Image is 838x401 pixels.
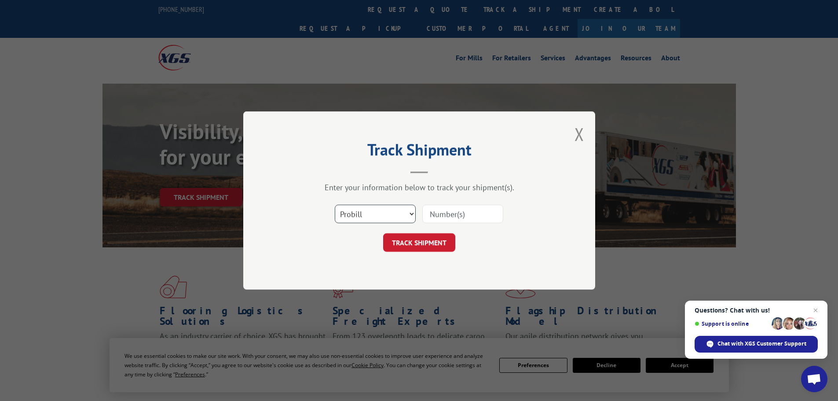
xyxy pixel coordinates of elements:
[695,336,818,353] span: Chat with XGS Customer Support
[575,122,584,146] button: Close modal
[383,233,455,252] button: TRACK SHIPMENT
[801,366,827,392] a: Open chat
[717,340,806,348] span: Chat with XGS Customer Support
[695,307,818,314] span: Questions? Chat with us!
[695,320,768,327] span: Support is online
[287,182,551,192] div: Enter your information below to track your shipment(s).
[422,205,503,223] input: Number(s)
[287,143,551,160] h2: Track Shipment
